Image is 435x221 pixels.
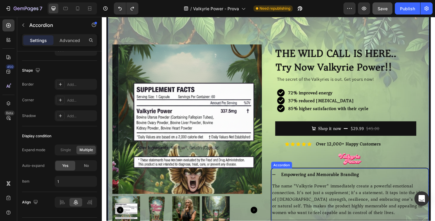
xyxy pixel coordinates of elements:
img: gempages_583877301393949255-46e31d1d-e940-4fa9-a2fe-bcd7f9389ac3.png [191,87,199,95]
span: Single [60,147,71,153]
p: Over 12,000+ Happy Customers [233,135,350,142]
img: gempages_583877301393949255-46e31d1d-e940-4fa9-a2fe-bcd7f9389ac3.png [191,79,199,87]
strong: Try Now Valkyrie Power!! [189,45,315,65]
h2: THE WILD CALL IS HERE.. [188,33,356,48]
div: Shape [22,67,41,75]
p: 85% higher satisfaction with their cycle [203,96,337,103]
div: Item [22,179,30,184]
span: Multiple [79,147,93,153]
div: Add... [67,82,95,87]
div: Undo/Redo [114,2,138,15]
div: Beta [5,111,14,115]
p: The secret of the Valkyries is out. Get yours now! [190,64,355,72]
button: Carousel Back Arrow [16,206,24,214]
img: gempages_583877301393949255-b5ca9035-21f0-418b-9496-9da81bd16e3d.png [257,148,283,161]
p: 7 [40,5,42,12]
strong: E [195,167,198,176]
div: Align [22,198,39,206]
div: Add... [67,98,95,103]
div: 450 [6,64,14,69]
div: Border [22,82,34,87]
div: Shadow [22,113,36,119]
div: Corner [22,97,34,103]
div: $29.99 [270,117,286,126]
span: No [84,163,89,168]
button: Carousel Next Arrow [162,206,169,214]
span: Valkyrie Power - Prova [193,5,239,12]
button: Save [372,2,392,15]
div: Accordion [185,158,206,164]
span: / [190,5,192,12]
p: 72% improved energy [203,79,337,86]
p: Settings [30,37,47,44]
div: Expand mode [22,147,45,153]
div: Open Intercom Messenger [414,191,429,206]
span: Save [378,6,388,11]
button: Shop it now [188,114,342,129]
div: Add... [67,113,95,119]
iframe: Design area [102,17,435,221]
span: Yes [62,163,68,168]
div: Auto-expand [22,163,44,168]
div: Display condition [22,133,51,139]
div: Shop it now [235,118,261,125]
p: The name "Valkyrie Power" immediately create a powerful emotional connection. It's not just a sup... [185,180,354,217]
div: Publish [400,5,415,12]
p: 37% reduced [MEDICAL_DATA] [203,88,337,95]
img: gempages_583877301393949255-46e31d1d-e940-4fa9-a2fe-bcd7f9389ac3.png [191,96,199,104]
span: Need republishing [259,6,290,11]
button: Publish [395,2,420,15]
p: Accordion [29,21,81,29]
strong: mpowering and Memorable Branding [198,167,280,176]
button: 7 [2,2,45,15]
div: $45.00 [287,117,303,126]
p: Advanced [60,37,80,44]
